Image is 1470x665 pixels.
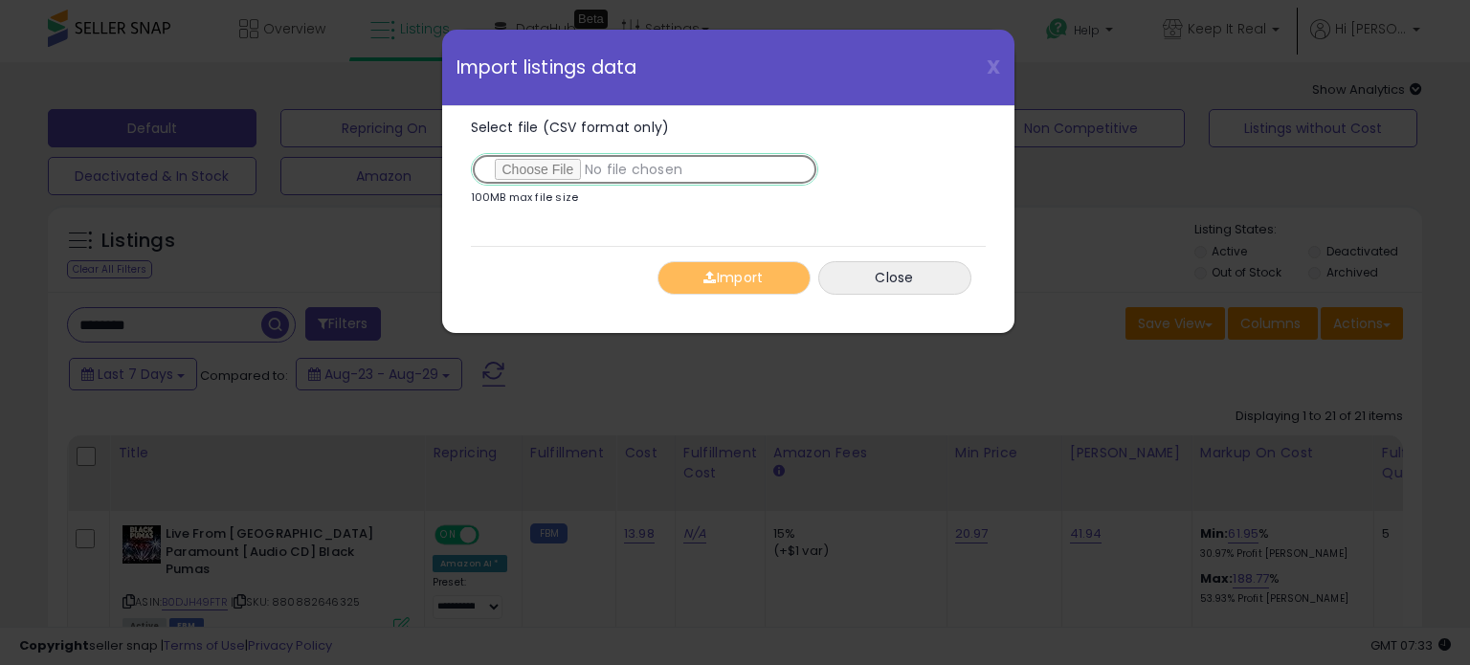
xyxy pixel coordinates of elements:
[471,192,579,203] p: 100MB max file size
[457,58,637,77] span: Import listings data
[471,118,670,137] span: Select file (CSV format only)
[987,54,1000,80] span: X
[818,261,971,295] button: Close
[657,261,811,295] button: Import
